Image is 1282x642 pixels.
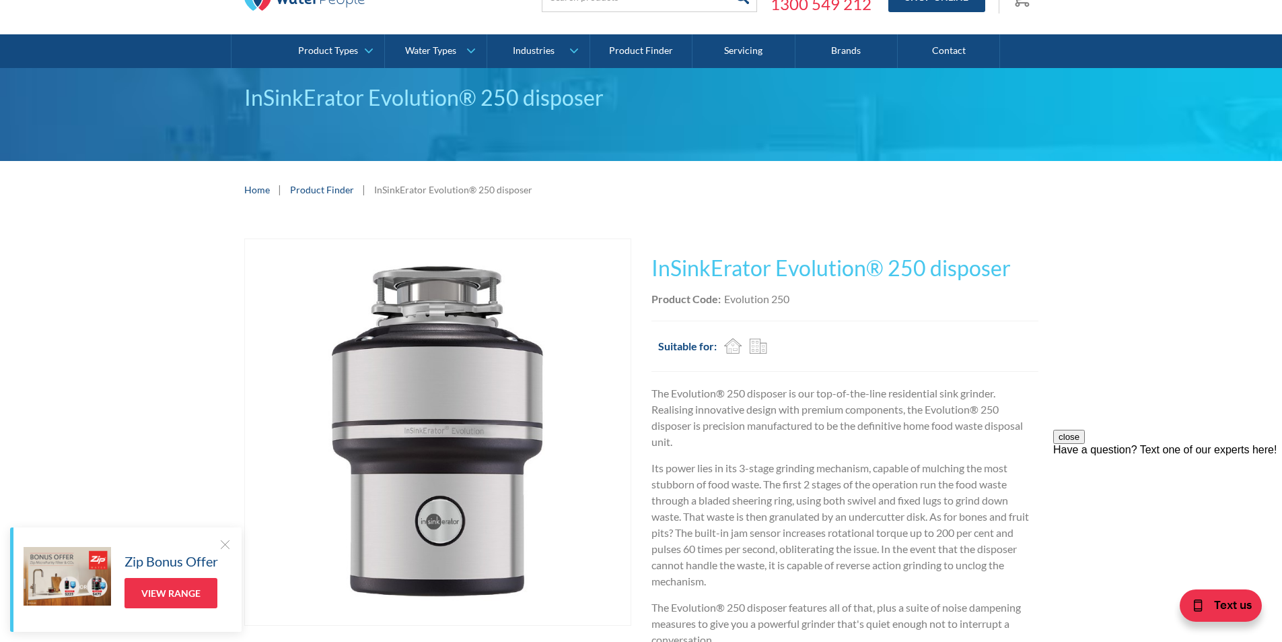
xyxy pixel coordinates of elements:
div: Product Types [298,45,358,57]
a: Product Finder [290,183,354,197]
img: InSinkErator Evolution® 250 disposer [245,239,631,625]
a: Brands [795,34,898,68]
a: Home [244,183,270,197]
p: The Evolution® 250 disposer is our top-of-the-line residential sink grinder. Realising innovative... [651,385,1038,450]
a: View Range [124,578,217,608]
a: Product Types [283,34,384,68]
iframe: podium webchat widget prompt [1053,430,1282,591]
div: Industries [513,45,555,57]
iframe: podium webchat widget bubble [1174,575,1282,642]
div: InSinkErator Evolution® 250 disposer [374,183,532,197]
img: Zip Bonus Offer [24,547,111,606]
div: InSinkErator Evolution® 250 disposer [244,82,1038,114]
h1: InSinkErator Evolution® 250 disposer [651,252,1038,284]
div: | [277,181,283,197]
a: Industries [487,34,589,68]
p: Its power lies in its 3-stage grinding mechanism, capable of mulching the most stubborn of food w... [651,460,1038,589]
a: Servicing [692,34,795,68]
a: open lightbox [244,238,631,626]
a: Water Types [385,34,487,68]
h5: Zip Bonus Offer [124,551,218,571]
a: Product Finder [590,34,692,68]
div: | [361,181,367,197]
div: Water Types [405,45,456,57]
h2: Suitable for: [658,338,717,354]
strong: Product Code: [651,292,721,305]
div: Evolution 250 [724,291,789,307]
a: Contact [898,34,1000,68]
